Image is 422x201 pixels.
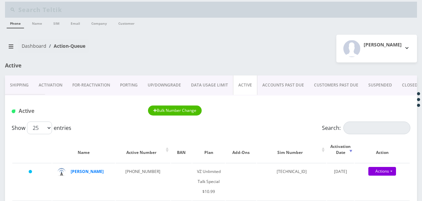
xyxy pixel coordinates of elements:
button: [PERSON_NAME] [336,35,417,62]
a: Customer [115,18,138,28]
a: [PERSON_NAME] [71,169,104,174]
a: ACTIVE [233,75,257,95]
th: Action [355,137,410,162]
h1: Active [12,108,138,114]
li: Action-Queue [46,42,85,49]
a: Company [88,18,110,28]
th: Name [52,137,115,162]
a: Email [67,18,83,28]
td: VZ Unlimited Talk Special $10.99 [192,163,225,200]
select: Showentries [27,122,52,134]
a: Shipping [5,75,34,95]
td: [PHONE_NUMBER] [116,163,170,200]
img: Active [12,110,15,113]
button: Bulk Number Change [148,106,202,116]
a: FOR-REActivation [67,75,115,95]
a: DATA USAGE LIMIT [186,75,233,95]
input: Search Teltik [18,3,415,16]
h2: [PERSON_NAME] [364,42,402,48]
th: Activation Date: activate to sort column ascending [327,137,354,162]
th: BAN [171,137,192,162]
span: [DATE] [334,169,347,174]
nav: breadcrumb [5,39,206,58]
a: Activation [34,75,67,95]
th: Add-Ons [226,137,256,162]
a: UP/DOWNGRADE [143,75,186,95]
th: Plan [192,137,225,162]
a: SIM [50,18,63,28]
a: Name [29,18,45,28]
a: Phone [7,18,24,28]
h1: Active [5,62,136,69]
th: Active Number: activate to sort column ascending [116,137,170,162]
a: PORTING [115,75,143,95]
td: [TECHNICAL_ID] [257,163,326,200]
a: Dashboard [22,43,46,49]
a: SUSPENDED [363,75,397,95]
a: Actions [368,167,396,176]
input: Search: [343,122,410,134]
th: Sim Number: activate to sort column ascending [257,137,326,162]
label: Search: [322,122,410,134]
label: Show entries [12,122,71,134]
a: CUSTOMERS PAST DUE [309,75,363,95]
a: ACCOUNTS PAST DUE [257,75,309,95]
